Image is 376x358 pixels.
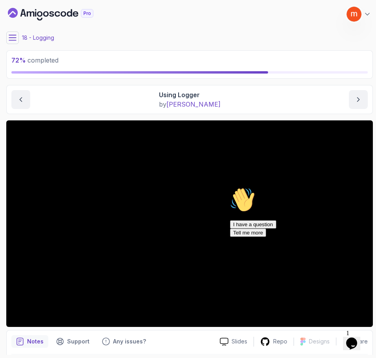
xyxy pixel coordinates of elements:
[97,335,151,348] button: Feedback button
[3,36,49,44] button: I have a question
[159,90,221,100] p: Using Logger
[67,338,89,345] p: Support
[3,24,78,30] span: Hi! How can we help?
[27,338,44,345] p: Notes
[113,338,146,345] p: Any issues?
[159,100,221,109] p: by
[51,335,94,348] button: Support button
[3,3,144,53] div: 👋Hi! How can we help?I have a questionTell me more
[309,338,330,345] p: Designs
[343,327,368,350] iframe: chat widget
[3,3,28,28] img: :wave:
[227,184,368,323] iframe: chat widget
[347,7,361,22] img: user profile image
[22,34,54,42] p: 18 - Logging
[11,56,26,64] span: 72 %
[232,338,247,345] p: Slides
[8,8,111,20] a: Dashboard
[166,100,221,108] span: [PERSON_NAME]
[11,90,30,109] button: previous content
[3,44,39,53] button: Tell me more
[11,56,58,64] span: completed
[254,337,294,347] a: Repo
[6,120,373,327] iframe: 2 - Using Logger
[346,6,371,22] button: user profile image
[349,90,368,109] button: next content
[273,338,287,345] p: Repo
[336,338,368,345] button: Share
[214,338,254,346] a: Slides
[11,335,48,348] button: notes button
